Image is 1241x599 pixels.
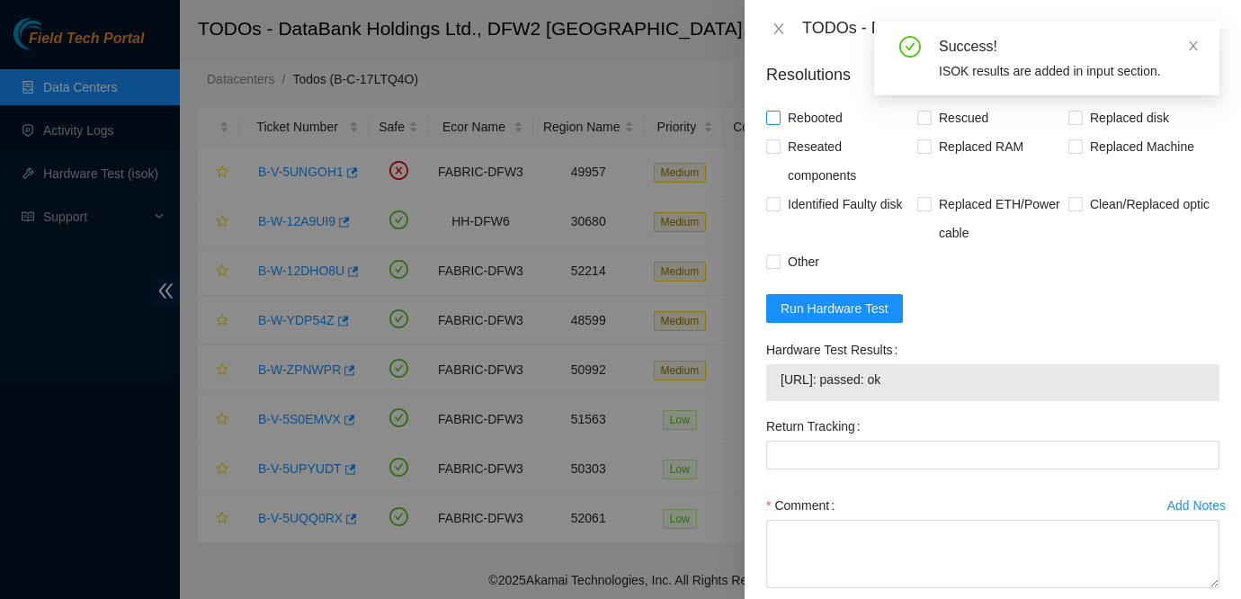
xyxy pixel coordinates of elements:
[781,247,826,276] span: Other
[766,520,1219,588] textarea: Comment
[899,36,921,58] span: check-circle
[939,36,1198,58] div: Success!
[939,61,1198,81] div: ISOK results are added in input section.
[781,103,850,132] span: Rebooted
[802,14,1219,43] div: TODOs - Description - B-W-12DHO8U
[932,132,1031,161] span: Replaced RAM
[1166,491,1227,520] button: Add Notes
[766,441,1219,469] input: Return Tracking
[772,22,786,36] span: close
[1167,499,1226,512] div: Add Notes
[1083,190,1217,219] span: Clean/Replaced optic
[766,294,903,323] button: Run Hardware Test
[1187,40,1200,52] span: close
[766,335,905,364] label: Hardware Test Results
[781,299,888,318] span: Run Hardware Test
[766,49,1219,87] p: Resolutions
[781,190,910,219] span: Identified Faulty disk
[781,370,1205,389] span: [URL]: passed: ok
[1083,132,1201,161] span: Replaced Machine
[932,190,1068,247] span: Replaced ETH/Power cable
[1083,103,1176,132] span: Replaced disk
[932,103,995,132] span: Rescued
[781,132,917,190] span: Reseated components
[766,491,842,520] label: Comment
[766,21,791,38] button: Close
[766,412,868,441] label: Return Tracking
